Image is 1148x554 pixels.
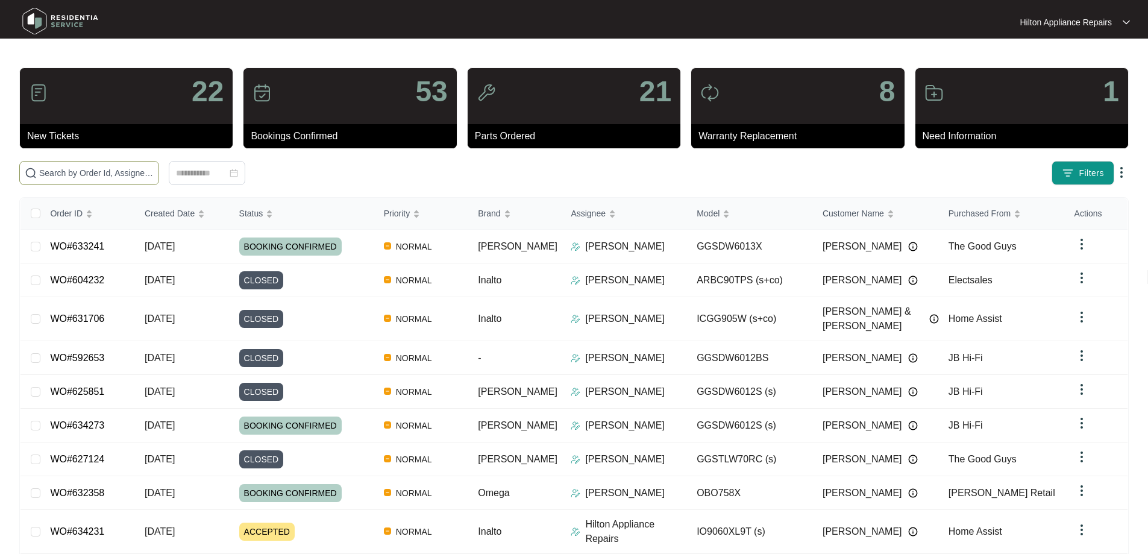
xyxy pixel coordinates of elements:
a: WO#592653 [50,353,104,363]
th: Created Date [135,198,230,230]
span: JB Hi-Fi [949,353,983,363]
span: CLOSED [239,310,284,328]
span: Status [239,207,263,220]
img: Assigner Icon [571,353,580,363]
span: ACCEPTED [239,523,295,541]
span: [PERSON_NAME] [823,239,902,254]
p: [PERSON_NAME] [585,351,665,365]
span: NORMAL [391,239,437,254]
span: Created Date [145,207,195,220]
img: Vercel Logo [384,276,391,283]
img: dropdown arrow [1074,271,1089,285]
th: Purchased From [939,198,1065,230]
th: Actions [1065,198,1128,230]
img: Info icon [908,527,918,537]
td: ICGG905W (s+co) [687,297,813,341]
p: [PERSON_NAME] [585,239,665,254]
img: Vercel Logo [384,242,391,250]
span: BOOKING CONFIRMED [239,484,342,502]
img: icon [477,83,496,102]
img: icon [924,83,944,102]
th: Status [230,198,374,230]
p: Parts Ordered [475,129,680,143]
a: WO#625851 [50,386,104,397]
span: CLOSED [239,271,284,289]
span: JB Hi-Fi [949,420,983,430]
img: Info icon [929,314,939,324]
p: [PERSON_NAME] [585,418,665,433]
th: Customer Name [813,198,939,230]
th: Model [687,198,813,230]
img: Info icon [908,275,918,285]
span: Omega [478,488,509,498]
span: [PERSON_NAME] [823,385,902,399]
img: Info icon [908,488,918,498]
td: GGSDW6012S (s) [687,409,813,442]
img: Info icon [908,242,918,251]
span: Assignee [571,207,606,220]
img: Vercel Logo [384,315,391,322]
span: NORMAL [391,418,437,433]
td: OBO758X [687,476,813,510]
span: NORMAL [391,452,437,467]
img: Assigner Icon [571,314,580,324]
img: Info icon [908,387,918,397]
img: Assigner Icon [571,242,580,251]
img: Assigner Icon [571,527,580,537]
span: [PERSON_NAME] [823,486,902,500]
span: Home Assist [949,526,1002,537]
a: WO#632358 [50,488,104,498]
span: NORMAL [391,524,437,539]
span: [PERSON_NAME] [478,420,557,430]
img: Vercel Logo [384,421,391,429]
span: NORMAL [391,385,437,399]
span: BOOKING CONFIRMED [239,417,342,435]
span: [DATE] [145,454,175,464]
p: 21 [639,77,671,106]
p: [PERSON_NAME] [585,273,665,288]
td: IO9060XL9T (s) [687,510,813,554]
p: Warranty Replacement [698,129,904,143]
span: [PERSON_NAME] [478,241,557,251]
a: WO#633241 [50,241,104,251]
img: Vercel Logo [384,388,391,395]
img: search-icon [25,167,37,179]
span: [DATE] [145,313,175,324]
span: [PERSON_NAME] [823,418,902,433]
span: [PERSON_NAME] [823,273,902,288]
span: Order ID [50,207,83,220]
p: 1 [1103,77,1119,106]
span: [DATE] [145,275,175,285]
span: JB Hi-Fi [949,386,983,397]
img: dropdown arrow [1074,483,1089,498]
span: Brand [478,207,500,220]
td: GGSTLW70RC (s) [687,442,813,476]
img: Info icon [908,353,918,363]
span: [PERSON_NAME] & [PERSON_NAME] [823,304,923,333]
img: Assigner Icon [571,488,580,498]
p: Bookings Confirmed [251,129,456,143]
span: [DATE] [145,241,175,251]
span: [PERSON_NAME] [823,351,902,365]
span: Filters [1079,167,1104,180]
a: WO#631706 [50,313,104,324]
th: Priority [374,198,469,230]
span: Priority [384,207,410,220]
img: Assigner Icon [571,455,580,464]
img: filter icon [1062,167,1074,179]
img: dropdown arrow [1074,523,1089,537]
img: icon [700,83,720,102]
p: 22 [192,77,224,106]
p: Need Information [923,129,1128,143]
p: [PERSON_NAME] [585,486,665,500]
img: dropdown arrow [1074,348,1089,363]
th: Order ID [40,198,135,230]
span: BOOKING CONFIRMED [239,238,342,256]
img: Vercel Logo [384,354,391,361]
img: Vercel Logo [384,489,391,496]
a: WO#634273 [50,420,104,430]
td: GGSDW6012S (s) [687,375,813,409]
img: Info icon [908,455,918,464]
button: filter iconFilters [1052,161,1114,185]
span: The Good Guys [949,454,1017,464]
